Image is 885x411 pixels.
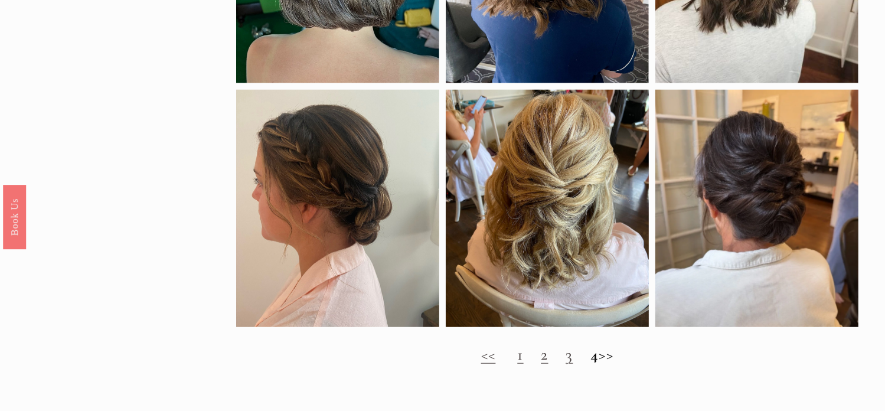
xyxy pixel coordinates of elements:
a: 3 [566,345,573,364]
a: Book Us [3,185,26,249]
a: 2 [541,345,548,364]
h2: >> [236,345,858,364]
strong: 4 [590,345,599,364]
a: << [481,345,496,364]
a: 1 [517,345,523,364]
